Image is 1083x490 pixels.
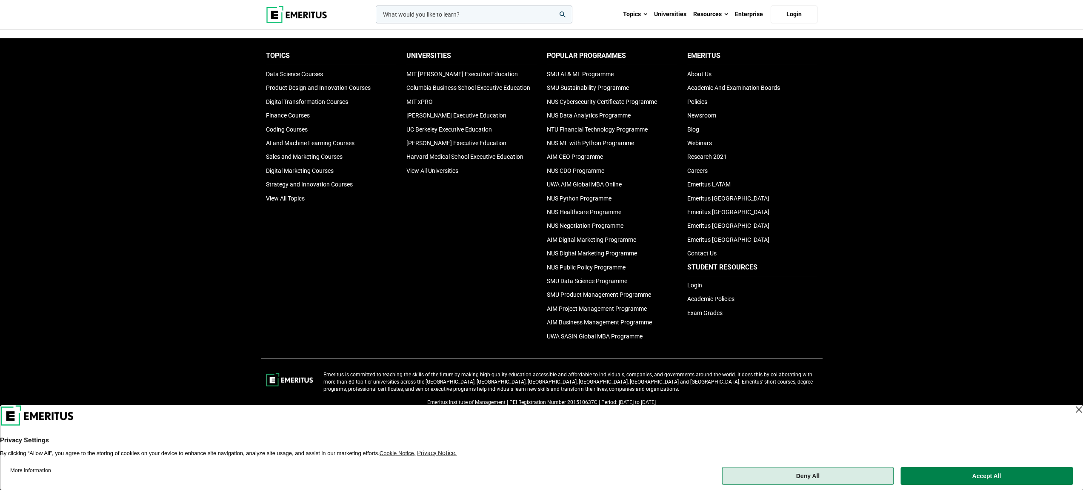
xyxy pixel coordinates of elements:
[547,236,636,243] a: AIM Digital Marketing Programme
[547,319,652,326] a: AIM Business Management Programme
[687,126,699,133] a: Blog
[687,282,702,289] a: Login
[406,153,523,160] a: Harvard Medical School Executive Education
[266,167,334,174] a: Digital Marketing Courses
[687,195,769,202] a: Emeritus [GEOGRAPHIC_DATA]
[687,209,769,215] a: Emeritus [GEOGRAPHIC_DATA]
[266,84,371,91] a: Product Design and Innovation Courses
[266,181,353,188] a: Strategy and Innovation Courses
[547,98,657,105] a: NUS Cybersecurity Certificate Programme
[547,140,634,146] a: NUS ML with Python Programme
[406,98,433,105] a: MIT xPRO
[266,153,343,160] a: Sales and Marketing Courses
[266,71,323,77] a: Data Science Courses
[406,140,506,146] a: [PERSON_NAME] Executive Education
[547,84,629,91] a: SMU Sustainability Programme
[687,140,712,146] a: Webinars
[266,98,348,105] a: Digital Transformation Courses
[547,305,647,312] a: AIM Project Management Programme
[547,181,622,188] a: UWA AIM Global MBA Online
[687,250,717,257] a: Contact Us
[687,181,731,188] a: Emeritus LATAM
[547,264,626,271] a: NUS Public Policy Programme
[547,278,627,284] a: SMU Data Science Programme
[687,222,769,229] a: Emeritus [GEOGRAPHIC_DATA]
[687,309,723,316] a: Exam Grades
[266,371,313,388] img: footer-logo
[323,371,817,393] p: Emeritus is committed to teaching the skills of the future by making high-quality education acces...
[547,250,637,257] a: NUS Digital Marketing Programme
[547,112,631,119] a: NUS Data Analytics Programme
[547,291,651,298] a: SMU Product Management Programme
[547,222,623,229] a: NUS Negotiation Programme
[376,6,572,23] input: woocommerce-product-search-field-0
[547,167,604,174] a: NUS CDO Programme
[547,71,614,77] a: SMU AI & ML Programme
[406,167,458,174] a: View All Universities
[266,195,305,202] a: View All Topics
[771,6,817,23] a: Login
[687,295,734,302] a: Academic Policies
[687,236,769,243] a: Emeritus [GEOGRAPHIC_DATA]
[406,84,530,91] a: Columbia Business School Executive Education
[547,333,643,340] a: UWA SASIN Global MBA Programme
[687,153,727,160] a: Research 2021
[547,209,621,215] a: NUS Healthcare Programme
[687,112,716,119] a: Newsroom
[266,140,354,146] a: AI and Machine Learning Courses
[406,126,492,133] a: UC Berkeley Executive Education
[687,98,707,105] a: Policies
[406,71,518,77] a: MIT [PERSON_NAME] Executive Education
[687,71,712,77] a: About Us
[547,126,648,133] a: NTU Financial Technology Programme
[266,399,817,406] p: Emeritus Institute of Management | PEI Registration Number 201510637C | Period: [DATE] to [DATE]
[547,153,603,160] a: AIM CEO Programme
[406,112,506,119] a: [PERSON_NAME] Executive Education
[687,167,708,174] a: Careers
[266,126,308,133] a: Coding Courses
[266,112,310,119] a: Finance Courses
[687,84,780,91] a: Academic And Examination Boards
[547,195,612,202] a: NUS Python Programme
